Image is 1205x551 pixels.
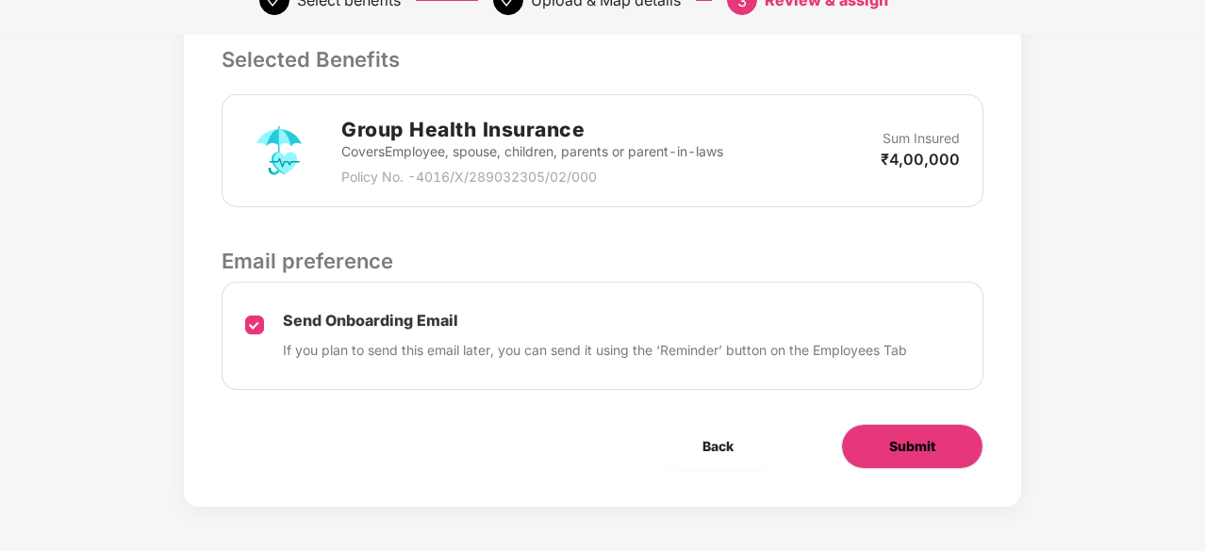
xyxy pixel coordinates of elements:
p: Sum Insured [883,128,960,149]
span: Back [702,436,734,457]
button: Back [655,424,781,469]
h2: Group Health Insurance [341,114,723,145]
p: Send Onboarding Email [283,311,907,331]
p: Covers Employee, spouse, children, parents or parent-in-laws [341,141,723,162]
p: If you plan to send this email later, you can send it using the ‘Reminder’ button on the Employee... [283,340,907,361]
p: Selected Benefits [222,43,983,75]
button: Submit [841,424,983,469]
p: Policy No. - 4016/X/289032305/02/000 [341,167,723,187]
p: ₹4,00,000 [881,149,960,170]
p: Email preference [222,245,983,277]
img: svg+xml;base64,PHN2ZyB4bWxucz0iaHR0cDovL3d3dy53My5vcmcvMjAwMC9zdmciIHdpZHRoPSI3MiIgaGVpZ2h0PSI3Mi... [245,117,313,185]
span: Submit [889,436,935,457]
